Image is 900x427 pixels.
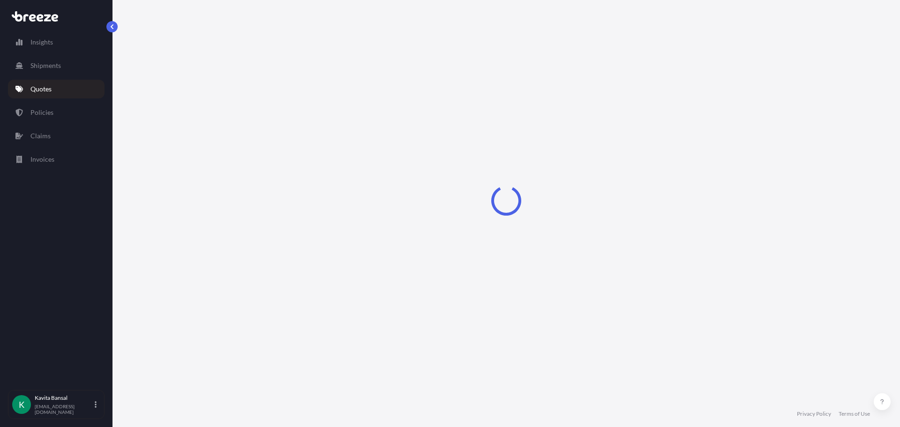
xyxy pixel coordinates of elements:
[8,33,105,52] a: Insights
[8,80,105,98] a: Quotes
[35,404,93,415] p: [EMAIL_ADDRESS][DOMAIN_NAME]
[30,131,51,141] p: Claims
[8,150,105,169] a: Invoices
[30,155,54,164] p: Invoices
[8,127,105,145] a: Claims
[30,84,52,94] p: Quotes
[797,410,831,418] a: Privacy Policy
[19,400,24,409] span: K
[30,108,53,117] p: Policies
[8,56,105,75] a: Shipments
[839,410,870,418] a: Terms of Use
[30,61,61,70] p: Shipments
[30,37,53,47] p: Insights
[8,103,105,122] a: Policies
[35,394,93,402] p: Kavita Bansal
